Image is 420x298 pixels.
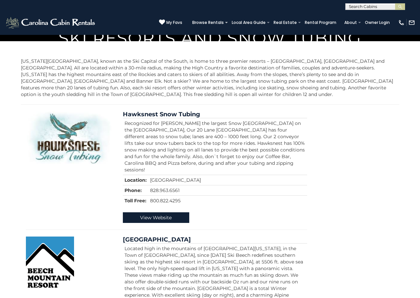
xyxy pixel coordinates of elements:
a: [GEOGRAPHIC_DATA] [123,236,191,243]
a: Browse Rentals [189,18,227,27]
a: Real Estate [270,18,300,27]
a: Owner Login [362,18,393,27]
a: Rental Program [301,18,340,27]
a: Hawksnest Snow Tubing [123,111,200,118]
p: [US_STATE][GEOGRAPHIC_DATA], known as the Ski Capital of the South, is home to three premier reso... [21,58,399,98]
img: phone-regular-white.png [398,19,405,26]
td: 828.963.6561 [148,185,307,195]
a: My Favs [159,19,182,26]
a: View Website [123,212,189,223]
span: My Favs [166,20,182,26]
strong: Location: [125,177,147,183]
a: About [341,18,360,27]
td: Recognized for [PERSON_NAME] the largest Snow [GEOGRAPHIC_DATA] on the [GEOGRAPHIC_DATA], Our 20 ... [123,118,307,175]
img: White-1-2.png [5,16,97,29]
strong: Toll Free: [125,198,146,204]
td: 800.822.4295 [148,195,307,206]
strong: Phone: [125,187,142,193]
img: mail-regular-white.png [408,19,415,26]
img: Hawksnest Snow Tubing [26,111,113,164]
a: Local Area Guide [228,18,269,27]
td: [GEOGRAPHIC_DATA] [148,175,307,185]
img: Beech Mountain Resort [26,237,74,290]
